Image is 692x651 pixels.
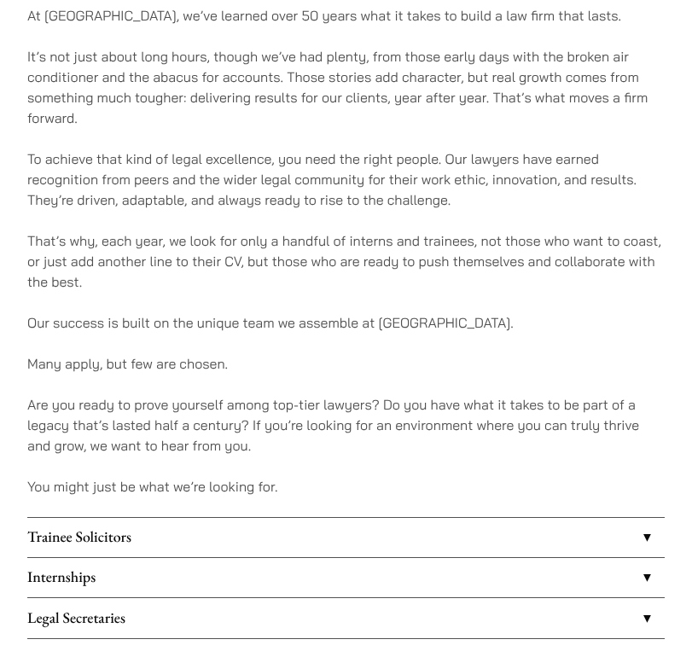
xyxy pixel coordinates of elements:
p: At [GEOGRAPHIC_DATA], we’ve learned over 50 years what it takes to build a law firm that lasts. [27,5,665,26]
p: That’s why, each year, we look for only a handful of interns and trainees, not those who want to ... [27,230,665,292]
a: Internships [27,558,665,597]
p: You might just be what we’re looking for. [27,476,665,497]
p: To achieve that kind of legal excellence, you need the right people. Our lawyers have earned reco... [27,148,665,210]
p: Are you ready to prove yourself among top-tier lawyers? Do you have what it takes to be part of a... [27,394,665,456]
a: Legal Secretaries [27,598,665,637]
p: Many apply, but few are chosen. [27,353,665,374]
p: It’s not just about long hours, though we’ve had plenty, from those early days with the broken ai... [27,46,665,128]
a: Trainee Solicitors [27,518,665,557]
p: Our success is built on the unique team we assemble at [GEOGRAPHIC_DATA]. [27,312,665,333]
